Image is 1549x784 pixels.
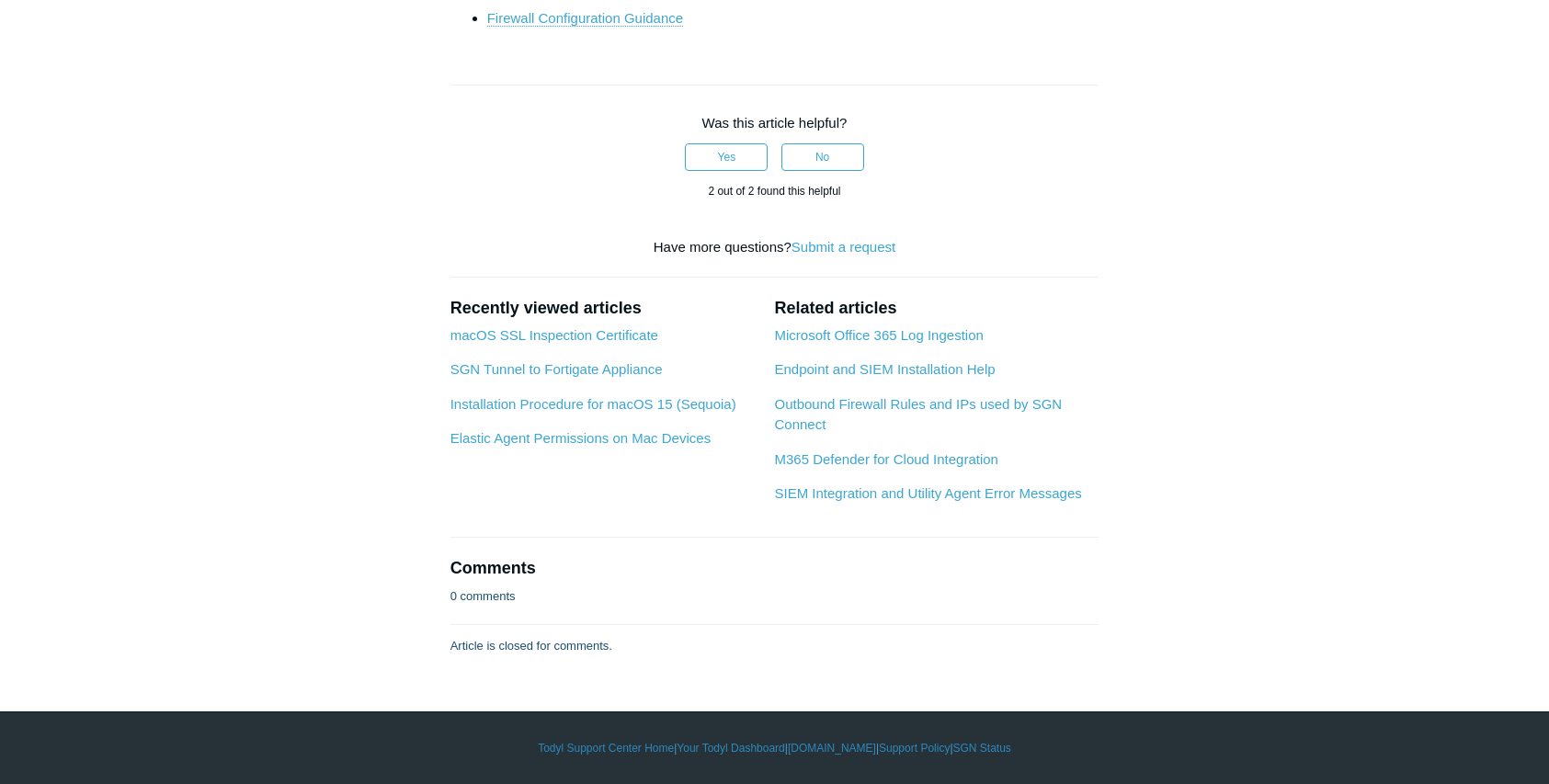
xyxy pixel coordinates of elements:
[774,485,1081,501] a: SIEM Integration and Utility Agent Error Messages
[774,361,995,377] a: Endpoint and SIEM Installation Help
[953,740,1011,756] a: SGN Status
[450,296,757,321] h2: Recently viewed articles
[450,237,1099,258] div: Have more questions?
[774,396,1062,433] a: Outbound Firewall Rules and IPs used by SGN Connect
[677,740,784,756] a: Your Todyl Dashboard
[788,740,876,756] a: [DOMAIN_NAME]
[708,185,840,198] span: 2 out of 2 found this helpful
[450,361,663,377] a: SGN Tunnel to Fortigate Appliance
[450,556,1099,581] h2: Comments
[487,10,683,27] a: Firewall Configuration Guidance
[774,327,983,343] a: Microsoft Office 365 Log Ingestion
[450,327,658,343] a: macOS SSL Inspection Certificate
[685,143,768,171] button: This article was helpful
[774,451,997,467] a: M365 Defender for Cloud Integration
[450,587,516,606] p: 0 comments
[792,239,895,255] a: Submit a request
[702,115,848,131] span: Was this article helpful?
[450,637,612,655] p: Article is closed for comments.
[774,296,1099,321] h2: Related articles
[538,740,674,756] a: Todyl Support Center Home
[450,430,711,446] a: Elastic Agent Permissions on Mac Devices
[781,143,864,171] button: This article was not helpful
[879,740,950,756] a: Support Policy
[242,740,1308,756] div: | | | |
[450,396,736,412] a: Installation Procedure for macOS 15 (Sequoia)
